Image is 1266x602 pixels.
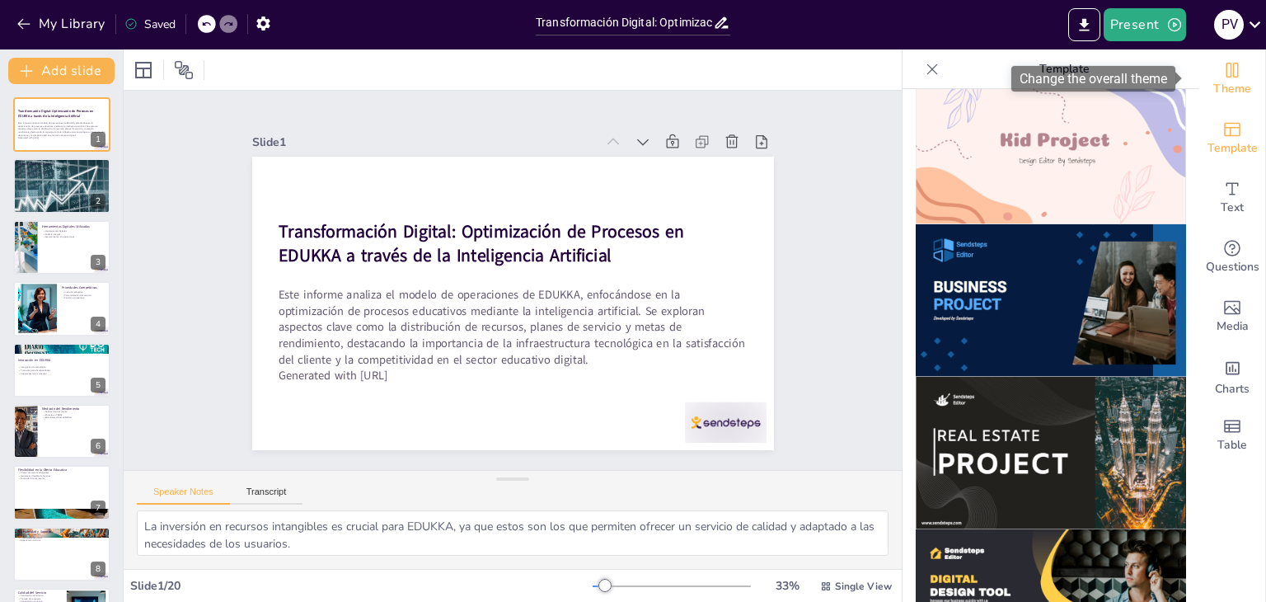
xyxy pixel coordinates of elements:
input: Insert title [536,11,713,35]
p: Herramientas digitales [42,229,105,233]
div: 7 [13,465,110,520]
p: Tiempo de respuesta [18,597,62,600]
p: Personalización del servicio [62,294,105,297]
span: Table [1217,436,1247,454]
strong: Transformación Digital: Optimización de Procesos en EDUKKA a través de la Inteligencia Artificial [278,219,683,267]
button: P V [1214,8,1244,41]
span: Single View [835,580,892,593]
img: thumb-9.png [916,72,1186,224]
div: Add charts and graphs [1199,346,1265,406]
p: Inclusión educativa [62,291,105,294]
div: https://cdn.sendsteps.com/images/logo/sendsteps_logo_white.pnghttps://cdn.sendsteps.com/images/lo... [13,97,110,152]
p: Este informe analiza el modelo de operaciones de EDUKKA, enfocándose en la optimización de proces... [18,121,105,136]
div: 3 [91,255,105,270]
div: Change the overall theme [1199,49,1265,109]
p: Template [945,49,1183,89]
div: Slide 1 [252,134,596,150]
p: Flexibilidad en la Oferta Educativa [18,468,105,473]
span: Text [1221,199,1244,217]
p: Análisis integral [42,233,105,236]
p: Planes de licencia adaptables [18,472,105,475]
p: Diversidad de segmentos [18,477,105,481]
p: Satisfacción del cliente [18,594,62,597]
div: https://cdn.sendsteps.com/images/logo/sendsteps_logo_white.pnghttps://cdn.sendsteps.com/images/lo... [13,220,110,275]
p: Satisfacción del cliente [42,410,105,413]
p: Experiencia inclusiva [18,539,105,542]
p: Protocolos específicos [18,536,105,539]
p: Generated with [URL] [18,137,105,140]
p: Este informe analiza el modelo de operaciones de EDUKKA, enfocándose en la optimización de proces... [278,286,748,367]
div: Slide 1 / 20 [130,578,593,594]
span: Questions [1206,258,1259,276]
p: Integración de tecnologías [18,365,105,369]
div: Add a table [1199,406,1265,465]
div: https://cdn.sendsteps.com/images/logo/sendsteps_logo_white.pnghttps://cdn.sendsteps.com/images/lo... [13,158,110,213]
button: Export to PowerPoint [1068,8,1100,41]
button: Present [1104,8,1186,41]
p: Posición competitiva [62,297,105,300]
p: Protocolo para discapacidades [18,369,105,372]
div: Add text boxes [1199,168,1265,228]
div: 6 [91,439,105,454]
button: Transcript [230,487,303,505]
p: Medición del Rendimiento [42,407,105,412]
div: https://cdn.sendsteps.com/images/logo/sendsteps_logo_white.pnghttps://cdn.sendsteps.com/images/lo... [13,343,110,397]
p: Herramientas Digitales Utilizadas [42,224,105,229]
div: Add images, graphics, shapes or video [1199,287,1265,346]
div: 8 [13,527,110,581]
div: 33 % [767,578,807,594]
div: Get real-time input from your audience [1199,228,1265,287]
p: Atención multicanal [18,533,105,536]
div: 1 [91,132,105,147]
div: 5 [91,378,105,393]
div: 7 [91,501,105,515]
strong: Transformación Digital: Optimización de Procesos en EDUKKA a través de la Inteligencia Artificial [18,109,94,118]
span: Media [1217,317,1249,336]
div: 8 [91,562,105,576]
div: Layout [130,57,157,83]
div: https://cdn.sendsteps.com/images/logo/sendsteps_logo_white.pnghttps://cdn.sendsteps.com/images/lo... [13,281,110,336]
p: Asesoramiento en operaciones [42,236,105,239]
p: EDUKKA optimiza funciones [18,171,105,174]
p: EDUKKA es innovadora [18,167,105,171]
div: 4 [91,317,105,332]
p: Accesibilidad y Soporte [18,529,105,534]
p: Prioridades Competitivas [62,285,105,290]
div: Add ready made slides [1199,109,1265,168]
p: Eficacia en PQRSF [42,413,105,416]
span: Template [1207,139,1258,158]
p: Calidad del Servicio [18,590,62,595]
p: Soporte técnico multicanal [18,372,105,375]
div: Saved [124,16,176,32]
button: My Library [12,11,112,37]
p: Estándares de accesibilidad [42,416,105,420]
p: Inclusión educativa [18,173,105,176]
p: Generated with [URL] [278,368,748,384]
button: Add slide [8,58,115,84]
button: Speaker Notes [137,487,230,505]
p: Generación flexible de horarios [18,474,105,477]
div: Change the overall theme [1011,66,1175,92]
img: thumb-11.png [916,377,1186,529]
p: Innovación en EDUKKA [18,358,105,363]
span: Position [174,60,194,80]
span: Charts [1215,380,1250,398]
div: https://cdn.sendsteps.com/images/logo/sendsteps_logo_white.pnghttps://cdn.sendsteps.com/images/lo... [13,404,110,459]
img: thumb-10.png [916,224,1186,377]
span: Theme [1213,80,1251,98]
div: 2 [91,194,105,209]
p: Introducción a EDUKKA [18,161,105,166]
div: P V [1214,10,1244,40]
